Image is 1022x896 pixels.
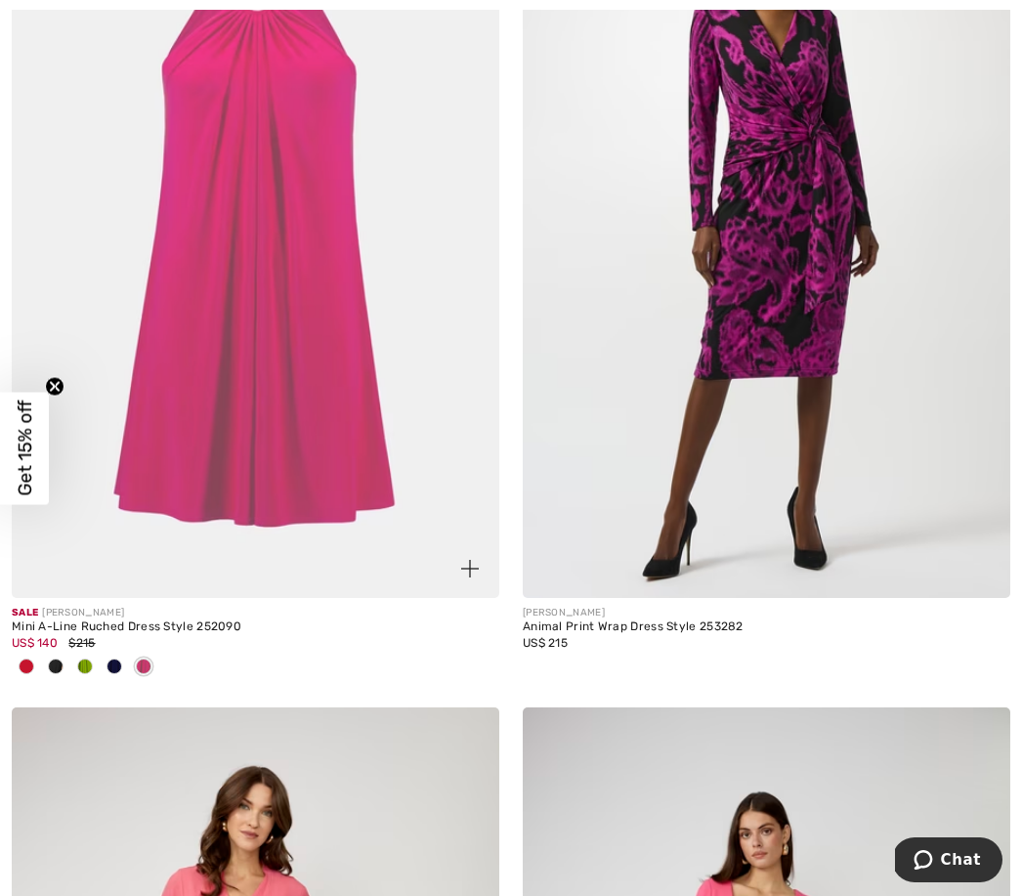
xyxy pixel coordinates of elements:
div: Mini A-Line Ruched Dress Style 252090 [12,620,499,634]
div: Midnight Blue [100,652,129,684]
iframe: Opens a widget where you can chat to one of our agents [895,837,1002,886]
button: Close teaser [45,376,64,396]
div: Greenery [70,652,100,684]
div: [PERSON_NAME] [12,606,499,620]
span: US$ 140 [12,636,58,650]
span: $215 [68,636,95,650]
div: Animal Print Wrap Dress Style 253282 [523,620,1010,634]
div: [PERSON_NAME] [523,606,1010,620]
span: US$ 215 [523,636,568,650]
span: Sale [12,607,38,619]
div: Radiant red [12,652,41,684]
div: Bubble gum [129,652,158,684]
div: Black [41,652,70,684]
span: Get 15% off [14,401,36,496]
img: plus_v2.svg [461,560,479,577]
